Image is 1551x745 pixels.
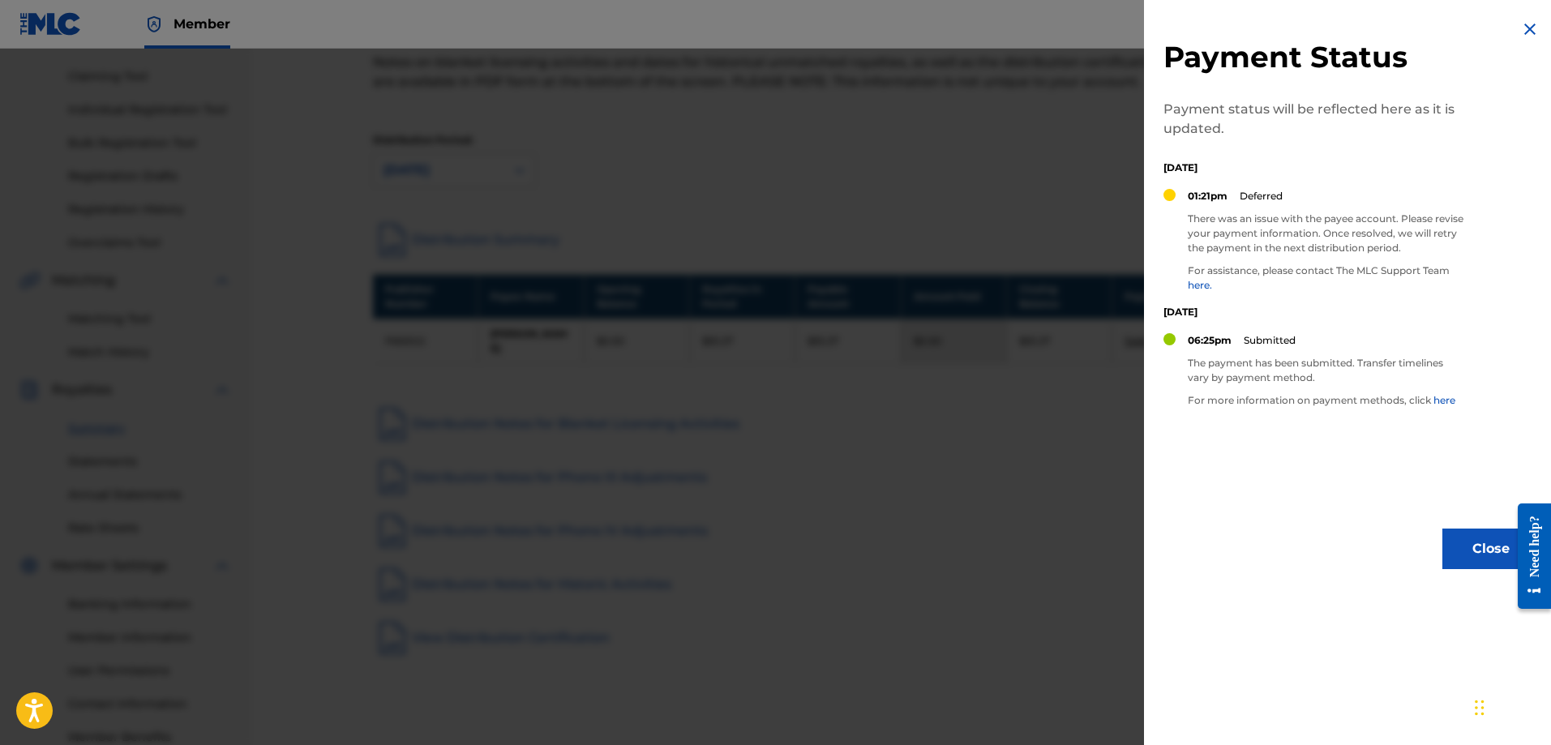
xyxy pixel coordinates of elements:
[144,15,164,34] img: Top Rightsholder
[1188,393,1463,408] p: For more information on payment methods, click
[1188,212,1463,255] p: There was an issue with the payee account. Please revise your payment information. Once resolved,...
[1470,667,1551,745] iframe: Chat Widget
[1442,529,1540,569] button: Close
[1506,491,1551,622] iframe: Resource Center
[1188,189,1228,203] p: 01:21pm
[1188,279,1212,291] a: here.
[1188,333,1232,348] p: 06:25pm
[1188,356,1463,385] p: The payment has been submitted. Transfer timelines vary by payment method.
[19,12,82,36] img: MLC Logo
[1163,305,1463,319] p: [DATE]
[1188,263,1463,293] p: For assistance, please contact The MLC Support Team
[1433,394,1455,406] a: here
[1244,333,1296,348] p: Submitted
[1240,189,1283,203] p: Deferred
[1163,161,1463,175] p: [DATE]
[1163,100,1463,139] p: Payment status will be reflected here as it is updated.
[174,15,230,33] span: Member
[1163,39,1463,75] h2: Payment Status
[1475,683,1485,732] div: Drag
